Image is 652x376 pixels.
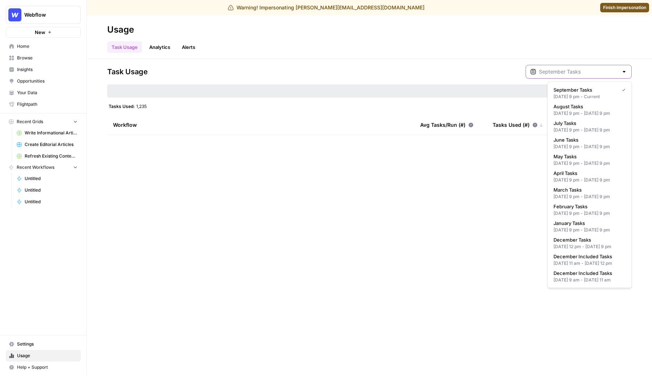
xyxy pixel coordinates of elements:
a: Home [6,41,81,52]
a: Analytics [145,41,175,53]
button: Workspace: Webflow [6,6,81,24]
div: Warning! Impersonating [PERSON_NAME][EMAIL_ADDRESS][DOMAIN_NAME] [228,4,425,11]
div: Usage [107,24,134,35]
span: December Included Tasks [553,270,623,277]
span: 1,235 [136,103,147,109]
a: Untitled [13,184,81,196]
span: December Tasks [553,236,623,243]
span: Untitled [25,175,78,182]
div: [DATE] 9 pm - Current [553,93,626,100]
span: July Tasks [553,120,623,127]
span: Create Editorial Articles [25,141,78,148]
span: Refresh Existing Content (13) [25,153,78,159]
span: April Tasks [553,170,623,177]
div: [DATE] 9 pm - [DATE] 9 pm [553,193,626,200]
span: August Tasks [553,103,623,110]
div: [DATE] 9 am - [DATE] 11 am [553,277,626,283]
a: Insights [6,64,81,75]
div: [DATE] 9 pm - [DATE] 9 pm [553,127,626,133]
span: Browse [17,55,78,61]
a: Browse [6,52,81,64]
span: Write Informational Article [25,130,78,136]
button: Recent Grids [6,116,81,127]
a: Task Usage [107,41,142,53]
div: [DATE] 9 pm - [DATE] 9 pm [553,143,626,150]
span: June Tasks [553,136,623,143]
span: Webflow [24,11,68,18]
a: Settings [6,338,81,350]
a: Write Informational Article [13,127,81,139]
span: Finish impersonation [603,4,646,11]
div: Tasks Used (#) [493,115,543,135]
button: Help + Support [6,362,81,373]
span: March Tasks [553,186,623,193]
a: Flightpath [6,99,81,110]
div: [DATE] 9 pm - [DATE] 9 pm [553,210,626,217]
span: Tasks Used: [109,103,135,109]
a: Untitled [13,196,81,208]
span: New [35,29,45,36]
img: Webflow Logo [8,8,21,21]
span: Home [17,43,78,50]
a: Finish impersonation [600,3,649,12]
button: Recent Workflows [6,162,81,173]
div: [DATE] 12 pm - [DATE] 9 pm [553,243,626,250]
span: December Included Tasks [553,253,623,260]
span: Untitled [25,187,78,193]
div: [DATE] 9 pm - [DATE] 9 pm [553,110,626,117]
a: Usage [6,350,81,362]
a: Untitled [13,173,81,184]
a: Refresh Existing Content (13) [13,150,81,162]
div: [DATE] 9 pm - [DATE] 9 pm [553,160,626,167]
div: [DATE] 9 pm - [DATE] 9 pm [553,227,626,233]
div: [DATE] 9 pm - [DATE] 9 pm [553,177,626,183]
span: Insights [17,66,78,73]
span: Recent Workflows [17,164,54,171]
a: Opportunities [6,75,81,87]
span: February Tasks [553,203,623,210]
span: Help + Support [17,364,78,371]
span: Untitled [25,199,78,205]
div: Avg Tasks/Run (#) [420,115,473,135]
input: September Tasks [539,68,618,75]
span: Settings [17,341,78,347]
span: Your Data [17,89,78,96]
span: Recent Grids [17,118,43,125]
div: Workflow [113,115,409,135]
a: Create Editorial Articles [13,139,81,150]
a: Your Data [6,87,81,99]
span: January Tasks [553,220,623,227]
div: [DATE] 11 am - [DATE] 12 pm [553,260,626,267]
span: Flightpath [17,101,78,108]
a: Alerts [177,41,200,53]
button: New [6,27,81,38]
span: Usage [17,352,78,359]
span: Opportunities [17,78,78,84]
span: Task Usage [107,67,148,77]
span: September Tasks [553,86,616,93]
span: May Tasks [553,153,623,160]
